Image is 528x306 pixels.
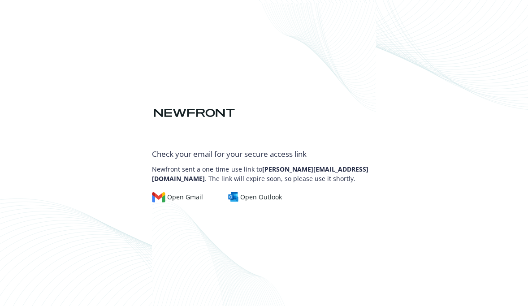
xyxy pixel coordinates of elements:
[228,192,239,202] img: outlook-logo.svg
[152,192,210,202] a: Open Gmail
[152,148,376,160] div: Check your email for your secure access link
[152,105,237,121] img: Newfront logo
[152,165,368,183] b: [PERSON_NAME][EMAIL_ADDRESS][DOMAIN_NAME]
[228,192,282,202] div: Open Outlook
[152,192,203,202] div: Open Gmail
[228,192,290,202] a: Open Outlook
[152,192,165,202] img: gmail-logo.svg
[152,160,376,183] p: Newfront sent a one-time-use link to . The link will expire soon, so please use it shortly.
